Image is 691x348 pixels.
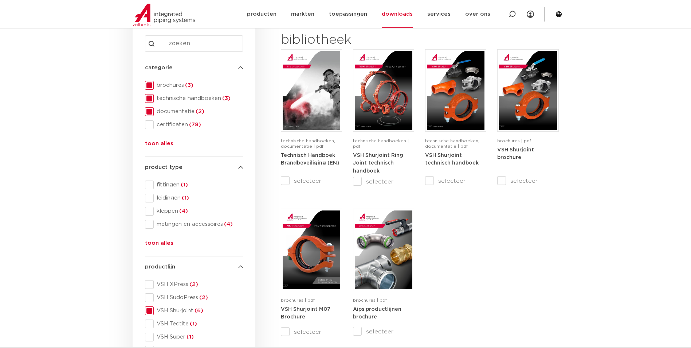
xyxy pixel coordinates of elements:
span: VSH Tectite [154,320,243,328]
span: (2) [198,295,208,300]
a: Aips productlijnen brochure [353,306,401,320]
span: technische handboeken | pdf [353,139,409,148]
span: leidingen [154,194,243,202]
img: VSH-Shurjoint_A4TM_5008731_2024_3.0_EN-pdf.jpg [427,51,484,130]
span: brochures | pdf [353,298,387,302]
span: brochures | pdf [281,298,315,302]
strong: VSH Shurjoint M07 Brochure [281,307,330,320]
span: fittingen [154,181,243,189]
img: VSH-Shurjoint-RJ_A4TM_5011380_2025_1.1_EN-pdf.jpg [355,51,412,130]
span: technische handboeken, documentatie | pdf [425,139,479,148]
img: VSH-Shurjoint_A4Brochure-5008696-2021_1.0_NL-1-pdf.jpg [499,51,557,130]
label: selecteer [281,328,342,336]
img: Aips-Product-lines_A4SuperHero-5010346-2024_1.1_NL-pdf.jpg [355,210,412,289]
img: FireProtection_A4TM_5007915_2025_2.0_EN-pdf.jpg [283,51,340,130]
label: selecteer [281,177,342,185]
div: VSH XPress(2) [145,280,243,289]
a: VSH Shurjoint M07 Brochure [281,306,330,320]
span: (1) [189,321,197,326]
button: toon alles [145,239,173,251]
div: certificaten(78) [145,120,243,129]
label: selecteer [353,327,414,336]
h4: product type [145,163,243,172]
div: technische handboeken(3) [145,94,243,103]
span: VSH Shurjoint [154,307,243,314]
div: VSH Tectite(1) [145,320,243,328]
span: (3) [184,82,193,88]
span: (78) [188,122,201,127]
div: documentatie(2) [145,107,243,116]
div: brochures(3) [145,81,243,90]
label: selecteer [425,177,486,185]
button: toon alles [145,139,173,151]
span: technische handboeken, documentatie | pdf [281,139,335,148]
span: (2) [188,282,198,287]
span: certificaten [154,121,243,128]
span: (1) [181,195,189,201]
span: (4) [178,208,188,214]
span: kleppen [154,208,243,215]
span: (3) [221,96,231,101]
label: selecteer [353,177,414,186]
span: technische handboeken [154,95,243,102]
span: VSH SudoPress [154,294,243,301]
h2: bibliotheek [281,31,411,49]
span: (1) [180,182,188,187]
div: kleppen(4) [145,207,243,216]
span: brochures [154,82,243,89]
a: Technisch Handboek Brandbeveiliging (EN) [281,152,339,166]
div: fittingen(1) [145,181,243,189]
div: metingen en accessoires(4) [145,220,243,229]
span: metingen en accessoires [154,221,243,228]
span: documentatie [154,108,243,115]
a: VSH Shurjoint brochure [497,147,534,161]
span: (6) [193,308,203,313]
h4: categorie [145,63,243,72]
strong: VSH Shurjoint technisch handboek [425,153,479,166]
strong: VSH Shurjoint Ring Joint technisch handboek [353,153,403,174]
a: VSH Shurjoint Ring Joint technisch handboek [353,152,403,174]
span: brochures | pdf [497,139,531,143]
a: VSH Shurjoint technisch handboek [425,152,479,166]
strong: Aips productlijnen brochure [353,307,401,320]
div: VSH Shurjoint(6) [145,306,243,315]
span: VSH XPress [154,281,243,288]
h4: productlijn [145,263,243,271]
span: (2) [195,109,204,114]
span: VSH Super [154,333,243,341]
div: VSH SudoPress(2) [145,293,243,302]
span: (1) [185,334,194,340]
img: VSH-Shurjoint-M07_A4Brochure-5010139-2022_1.0_NL-pdf.jpg [283,210,340,289]
span: (4) [223,221,233,227]
strong: Technisch Handboek Brandbeveiliging (EN) [281,153,339,166]
label: selecteer [497,177,558,185]
div: VSH Super(1) [145,333,243,341]
div: leidingen(1) [145,194,243,202]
